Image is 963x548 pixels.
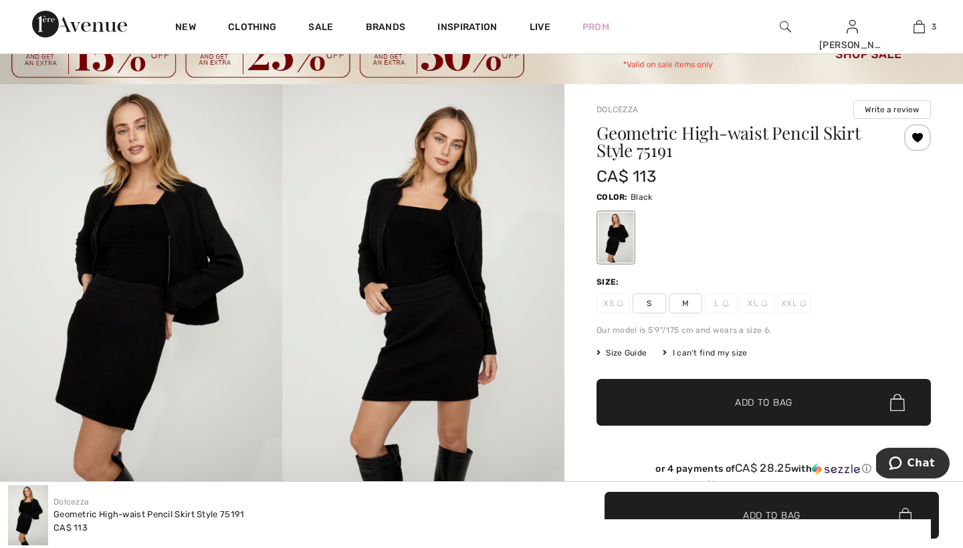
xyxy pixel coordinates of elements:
[617,300,623,307] img: ring-m.svg
[705,293,738,313] span: L
[853,100,931,119] button: Write a review
[597,462,931,475] div: or 4 payments of with
[282,84,564,507] img: Geometric High-Waist Pencil Skirt Style 75191. 2
[735,461,791,474] span: CA$ 28.25
[597,462,931,480] div: or 4 payments ofCA$ 28.25withSezzle Click to learn more about Sezzle
[876,448,950,481] iframe: Opens a widget where you can chat to one of our agents
[53,523,88,533] span: CA$ 113
[812,463,860,475] img: Sezzle
[599,213,633,263] div: Black
[175,21,196,35] a: New
[663,347,747,359] div: I can't find my size
[53,497,89,507] a: Dolcezza
[597,293,630,313] span: XS
[633,293,666,313] span: S
[597,347,647,359] span: Size Guide
[932,21,936,33] span: 3
[597,324,931,336] div: Our model is 5'9"/175 cm and wears a size 6.
[890,394,905,411] img: Bag.svg
[8,485,48,545] img: Geometric High-Waist Pencil Skirt Style 75191
[761,300,768,307] img: ring-m.svg
[597,379,931,426] button: Add to Bag
[886,19,952,35] a: 3
[743,508,800,522] span: Add to Bag
[777,293,811,313] span: XXL
[735,396,792,410] span: Add to Bag
[847,20,858,33] a: Sign In
[597,192,628,202] span: Color:
[597,276,622,288] div: Size:
[530,20,550,34] a: Live
[914,19,925,35] img: My Bag
[582,20,609,34] a: Prom
[366,21,406,35] a: Brands
[597,167,656,186] span: CA$ 113
[308,21,333,35] a: Sale
[899,508,912,523] img: Bag.svg
[847,19,858,35] img: My Info
[780,19,791,35] img: search the website
[819,38,885,52] div: [PERSON_NAME]
[228,21,276,35] a: Clothing
[722,300,729,307] img: ring-m.svg
[597,124,875,159] h1: Geometric High-waist Pencil Skirt Style 75191
[437,21,497,35] span: Inspiration
[32,11,127,37] img: 1ère Avenue
[605,492,939,539] button: Add to Bag
[53,508,245,521] div: Geometric High-waist Pencil Skirt Style 75191
[800,300,807,307] img: ring-m.svg
[597,105,638,114] a: Dolcezza
[741,293,774,313] span: XL
[669,293,702,313] span: M
[631,192,653,202] span: Black
[704,480,718,498] img: Avenue Rewards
